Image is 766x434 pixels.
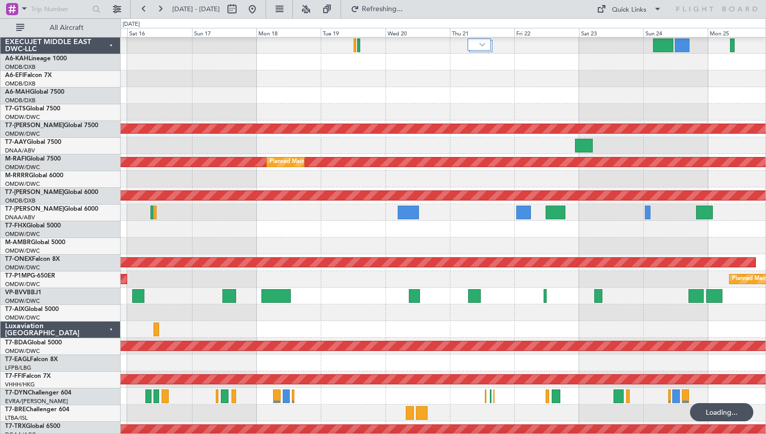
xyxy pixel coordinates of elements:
[5,281,40,288] a: OMDW/DWC
[5,357,58,363] a: T7-EAGLFalcon 8X
[5,273,30,279] span: T7-P1MP
[450,28,514,37] div: Thu 21
[5,72,24,78] span: A6-EFI
[5,423,26,429] span: T7-TRX
[5,89,64,95] a: A6-MAHGlobal 7500
[514,28,579,37] div: Fri 22
[127,28,191,37] div: Sat 16
[612,5,646,15] div: Quick Links
[5,206,98,212] a: T7-[PERSON_NAME]Global 6000
[5,189,98,195] a: T7-[PERSON_NAME]Global 6000
[5,223,61,229] a: T7-FHXGlobal 5000
[5,56,67,62] a: A6-KAHLineage 1000
[5,63,35,71] a: OMDB/DXB
[5,240,31,246] span: M-AMBR
[592,1,667,17] button: Quick Links
[690,403,753,421] div: Loading...
[5,113,40,121] a: OMDW/DWC
[5,106,26,112] span: T7-GTS
[5,156,61,162] a: M-RAFIGlobal 7500
[5,173,29,179] span: M-RRRR
[5,398,68,405] a: EVRA/[PERSON_NAME]
[5,89,30,95] span: A6-MAH
[5,264,40,271] a: OMDW/DWC
[579,28,643,37] div: Sat 23
[5,407,26,413] span: T7-BRE
[5,197,35,205] a: OMDB/DXB
[192,28,256,37] div: Sun 17
[5,123,64,129] span: T7-[PERSON_NAME]
[5,214,35,221] a: DNAA/ABV
[321,28,385,37] div: Tue 19
[270,154,369,170] div: Planned Maint Dubai (Al Maktoum Intl)
[5,189,64,195] span: T7-[PERSON_NAME]
[26,24,107,31] span: All Aircraft
[5,414,28,422] a: LTBA/ISL
[5,314,40,322] a: OMDW/DWC
[5,373,51,379] a: T7-FFIFalcon 7X
[5,306,59,312] a: T7-AIXGlobal 5000
[5,72,52,78] a: A6-EFIFalcon 7X
[5,180,40,188] a: OMDW/DWC
[5,256,60,262] a: T7-ONEXFalcon 8X
[5,247,40,255] a: OMDW/DWC
[5,373,23,379] span: T7-FFI
[5,80,35,88] a: OMDB/DXB
[5,240,65,246] a: M-AMBRGlobal 5000
[123,20,140,29] div: [DATE]
[5,381,35,388] a: VHHH/HKG
[386,28,450,37] div: Wed 20
[5,340,62,346] a: T7-BDAGlobal 5000
[5,364,31,372] a: LFPB/LBG
[5,340,27,346] span: T7-BDA
[5,106,60,112] a: T7-GTSGlobal 7500
[5,173,63,179] a: M-RRRRGlobal 6000
[5,390,28,396] span: T7-DYN
[5,147,35,154] a: DNAA/ABV
[5,206,64,212] span: T7-[PERSON_NAME]
[5,156,26,162] span: M-RAFI
[5,223,26,229] span: T7-FHX
[256,28,321,37] div: Mon 18
[5,123,98,129] a: T7-[PERSON_NAME]Global 7500
[5,423,60,429] a: T7-TRXGlobal 6500
[5,56,28,62] span: A6-KAH
[479,43,485,47] img: arrow-gray.svg
[643,28,708,37] div: Sun 24
[5,407,69,413] a: T7-BREChallenger 604
[361,6,404,13] span: Refreshing...
[5,97,35,104] a: OMDB/DXB
[5,256,32,262] span: T7-ONEX
[11,20,110,36] button: All Aircraft
[5,297,40,305] a: OMDW/DWC
[5,290,27,296] span: VP-BVV
[5,230,40,238] a: OMDW/DWC
[5,306,24,312] span: T7-AIX
[5,290,42,296] a: VP-BVVBBJ1
[5,164,40,171] a: OMDW/DWC
[5,357,30,363] span: T7-EAGL
[5,390,71,396] a: T7-DYNChallenger 604
[5,347,40,355] a: OMDW/DWC
[31,2,89,17] input: Trip Number
[5,139,27,145] span: T7-AAY
[5,139,61,145] a: T7-AAYGlobal 7500
[5,130,40,138] a: OMDW/DWC
[5,273,55,279] a: T7-P1MPG-650ER
[346,1,407,17] button: Refreshing...
[172,5,220,14] span: [DATE] - [DATE]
